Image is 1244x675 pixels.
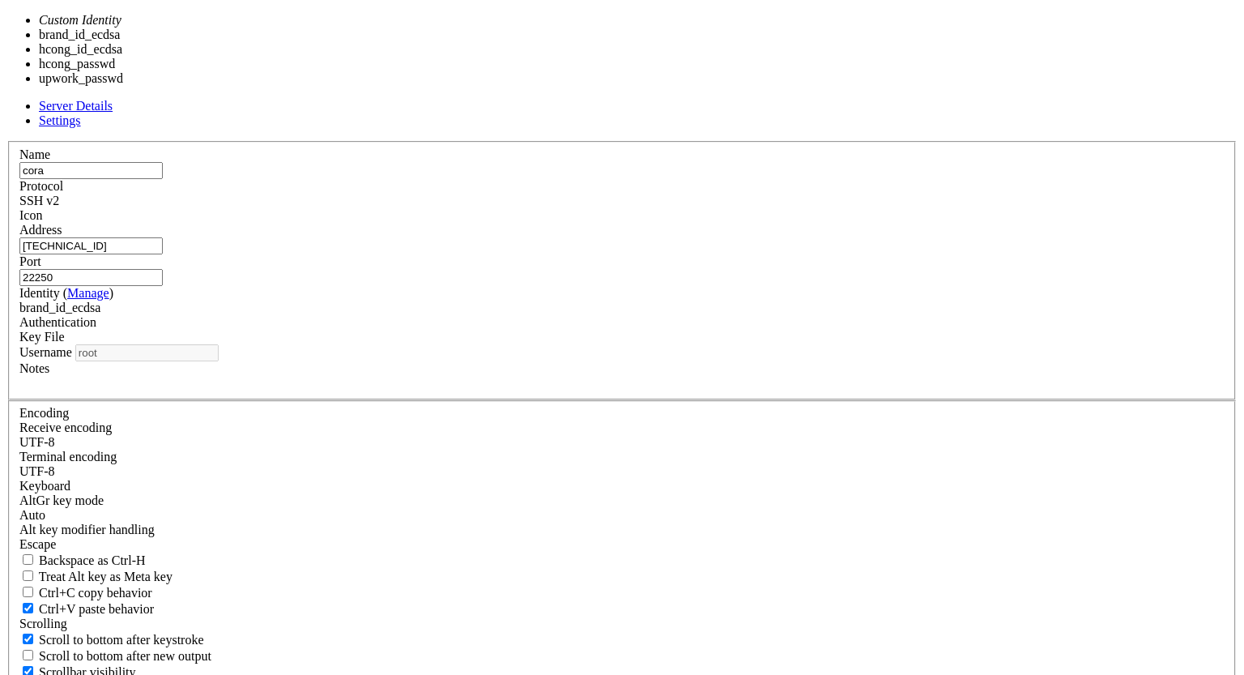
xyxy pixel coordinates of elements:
x-row: tcp 22 [6,34,1033,48]
span: 为 [40,75,54,89]
input: Backspace as Ctrl-H [23,554,33,565]
label: Ctrl-C copies if true, send ^C to host if false. Ctrl-Shift-C sends ^C to host if true, copies if... [19,586,152,600]
span: 则 [163,117,177,130]
span: 已 [54,117,68,130]
span: 已 [46,34,60,48]
span: 在 [81,117,95,130]
span: 定 [67,227,81,241]
span: 例 [106,213,120,227]
span: 示 [20,282,34,296]
span: 绑 [53,227,67,241]
span: ✅ [6,144,20,158]
x-row: 4. ... [6,6,1033,20]
span: 拟 [109,117,122,130]
span: 则 [263,89,277,103]
span: 要 [244,199,258,213]
span: 防 [507,186,521,199]
input: Ctrl+C copy behavior [23,587,33,597]
a: Server Details [39,99,113,113]
span: 拟 [116,282,130,296]
span: 提 [6,282,20,296]
span: 端 [106,34,120,48]
label: Encoding [19,406,69,420]
span: 成 [102,254,116,268]
span: 范 [260,213,274,227]
span: 其 [139,130,153,144]
span: 阿 [371,186,385,199]
x-row: ... [6,20,1033,34]
a: Manage [67,286,109,300]
span: 存 [67,117,81,130]
span: 🔥 [6,186,20,199]
span: 网 [135,199,149,213]
span: 置 [236,103,249,117]
span: 重 [27,186,40,199]
label: Ctrl+V pastes if true, sends ^V to host if false. Ctrl+Shift+V sends ^V to host if true, pastes i... [19,602,154,616]
span: 在 [27,89,40,103]
span: 规 [95,48,109,62]
span: 的 [136,117,150,130]
input: Host Name or IP [19,237,163,254]
span: ， [575,186,589,199]
span: 宿 [27,48,40,62]
span: 机 [74,6,87,20]
span: 网 [238,282,252,296]
span: 开 [162,199,176,213]
label: Keyboard [19,479,70,493]
span: 查 [149,186,163,199]
label: Authentication [19,315,96,329]
span: 配 [47,62,61,75]
div: Auto [19,508,1225,523]
span: 为 [67,199,81,213]
span: 机 [80,20,94,34]
span: 置 [236,89,249,103]
span: 访 [115,6,129,20]
span: 虚 [102,282,116,296]
div: SSH v2 [19,194,1225,208]
span: 请 [95,186,109,199]
div: brand_id_ecdsa [19,301,1225,315]
label: Name [19,147,50,161]
span: 配 [97,172,111,186]
span: 口 [490,199,504,213]
span: 规 [99,130,113,144]
span: ： [81,186,95,199]
span: 以 [436,199,449,213]
span: 放 [108,20,121,34]
span: 配 [19,6,33,20]
span: 启 [88,282,102,296]
span: 新 [75,254,88,268]
span: 基 [87,6,101,20]
div: UTF-8 [19,435,1225,450]
span: 口 [304,199,317,213]
span: 问 [129,6,143,20]
span: 许 [74,34,87,48]
i: Custom Identity [39,13,121,27]
span: UTF-8 [19,435,55,449]
span: 则 [113,130,126,144]
span: 请 [307,282,321,296]
span: 存 [33,130,47,144]
x-row: ARP ... [6,227,1033,241]
span: 虚 [143,62,156,75]
label: The default terminal encoding. ISO-2022 enables character map translations (like graphics maps). ... [19,450,117,464]
span: 存 [115,62,129,75]
span: 络 [211,62,224,75]
span: 主 [61,6,75,20]
span: 如 [338,199,351,213]
span: 提 [54,186,68,199]
span: 配 [223,103,236,117]
div: Escape [19,537,1225,552]
span: 口 [87,213,100,227]
span: 配 [223,89,236,103]
span: 。 [177,48,190,62]
span: 允 [60,34,74,48]
span: 规 [249,103,263,117]
label: Whether to scroll to the bottom on any keystroke. [19,633,204,647]
x-row: SSH ( TCP 22000 ) [6,213,1033,227]
span: 有 [40,117,54,130]
div: UTF-8 [19,464,1225,479]
span: ） [425,186,439,199]
span: 设 [548,186,562,199]
span: 动 [19,62,33,75]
